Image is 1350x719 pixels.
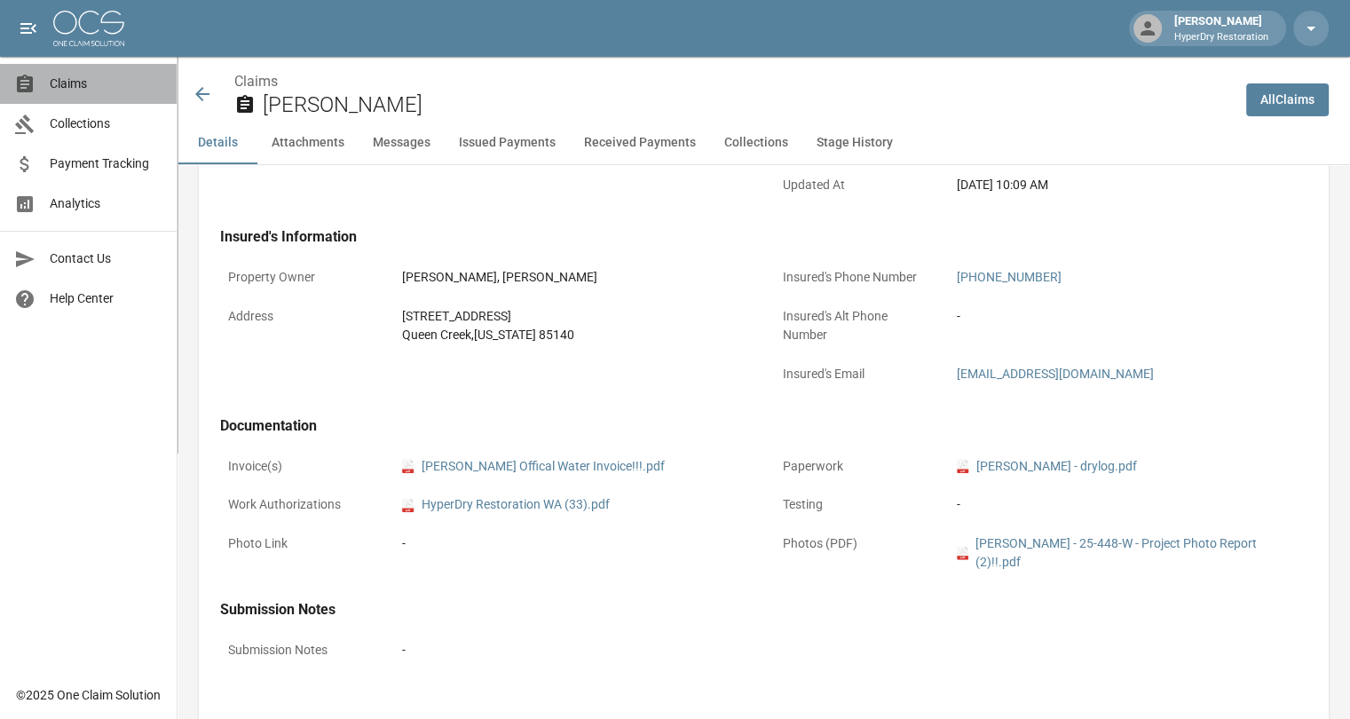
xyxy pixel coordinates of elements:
[263,92,1232,118] h2: [PERSON_NAME]
[234,73,278,90] a: Claims
[220,487,380,522] p: Work Authorizations
[50,115,162,133] span: Collections
[359,122,445,164] button: Messages
[775,357,935,391] p: Insured's Email
[1174,30,1268,45] p: HyperDry Restoration
[220,417,1307,435] h4: Documentation
[220,299,380,334] p: Address
[1246,83,1329,116] a: AllClaims
[178,122,1350,164] div: anchor tabs
[50,289,162,308] span: Help Center
[957,270,1062,284] a: [PHONE_NUMBER]
[220,633,380,668] p: Submission Notes
[220,449,380,484] p: Invoice(s)
[220,260,380,295] p: Property Owner
[957,495,1300,514] div: -
[445,122,570,164] button: Issued Payments
[402,534,746,553] div: -
[402,641,1299,660] div: -
[16,686,161,704] div: © 2025 One Claim Solution
[775,168,935,202] p: Updated At
[53,11,124,46] img: ocs-logo-white-transparent.png
[220,526,380,561] p: Photo Link
[957,367,1154,381] a: [EMAIL_ADDRESS][DOMAIN_NAME]
[178,122,257,164] button: Details
[802,122,907,164] button: Stage History
[570,122,710,164] button: Received Payments
[775,260,935,295] p: Insured's Phone Number
[402,268,746,287] div: [PERSON_NAME], [PERSON_NAME]
[957,176,1300,194] div: [DATE] 10:09 AM
[402,457,665,476] a: pdf[PERSON_NAME] Offical Water Invoice!!!.pdf
[402,307,746,326] div: [STREET_ADDRESS]
[957,457,1137,476] a: pdf[PERSON_NAME] - drylog.pdf
[50,75,162,93] span: Claims
[257,122,359,164] button: Attachments
[775,526,935,561] p: Photos (PDF)
[11,11,46,46] button: open drawer
[402,495,610,514] a: pdfHyperDry Restoration WA (33).pdf
[50,154,162,173] span: Payment Tracking
[234,71,1232,92] nav: breadcrumb
[775,299,935,352] p: Insured's Alt Phone Number
[775,487,935,522] p: Testing
[50,194,162,213] span: Analytics
[775,449,935,484] p: Paperwork
[710,122,802,164] button: Collections
[50,249,162,268] span: Contact Us
[220,601,1307,619] h4: Submission Notes
[220,228,1307,246] h4: Insured's Information
[1167,12,1275,44] div: [PERSON_NAME]
[957,534,1300,572] a: pdf[PERSON_NAME] - 25-448-W - Project Photo Report (2)!!.pdf
[402,326,746,344] div: Queen Creek , [US_STATE] 85140
[957,307,1300,326] div: -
